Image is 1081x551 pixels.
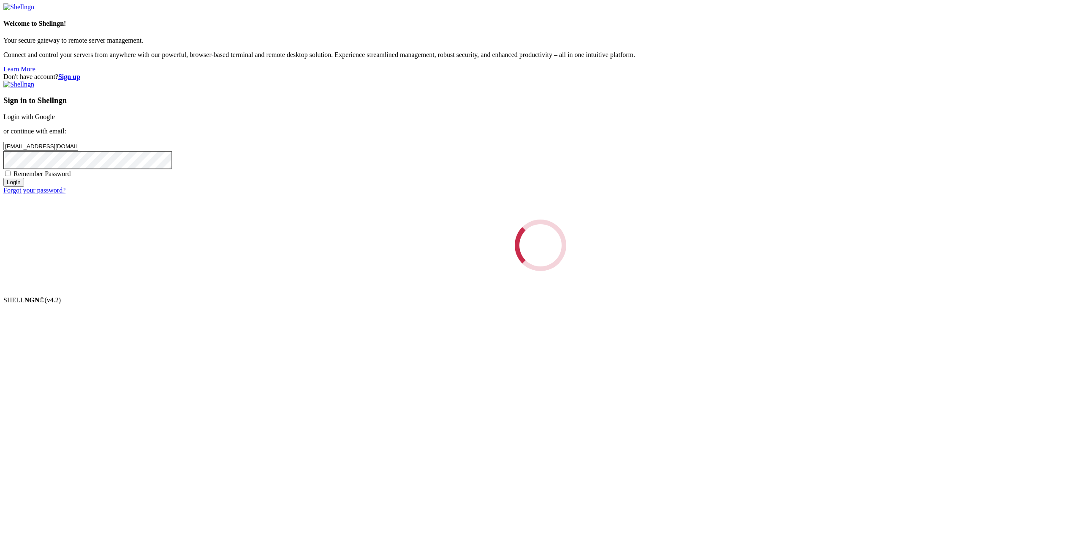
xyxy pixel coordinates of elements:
h3: Sign in to Shellngn [3,96,1078,105]
a: Login with Google [3,113,55,120]
a: Learn More [3,65,35,73]
p: Connect and control your servers from anywhere with our powerful, browser-based terminal and remo... [3,51,1078,59]
img: Shellngn [3,81,34,88]
input: Email address [3,142,78,151]
p: Your secure gateway to remote server management. [3,37,1078,44]
span: 4.2.0 [45,296,61,304]
span: SHELL © [3,296,61,304]
h4: Welcome to Shellngn! [3,20,1078,27]
a: Forgot your password? [3,187,65,194]
input: Login [3,178,24,187]
img: Shellngn [3,3,34,11]
b: NGN [24,296,40,304]
input: Remember Password [5,171,11,176]
span: Remember Password [14,170,71,177]
p: or continue with email: [3,128,1078,135]
div: Loading... [511,215,571,276]
a: Sign up [58,73,80,80]
div: Don't have account? [3,73,1078,81]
